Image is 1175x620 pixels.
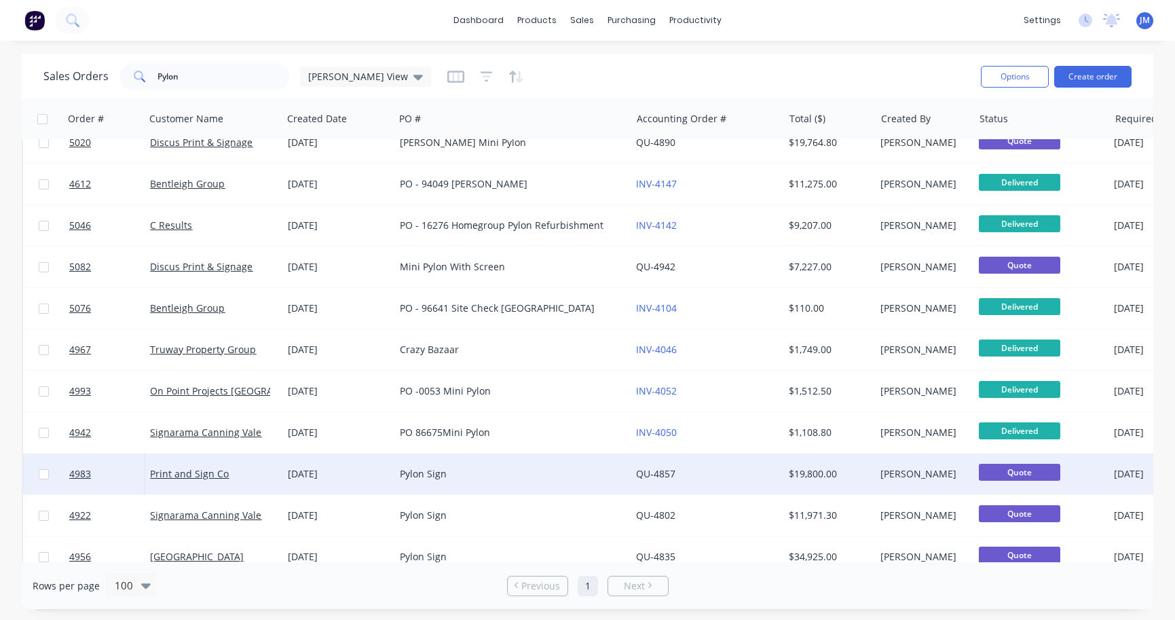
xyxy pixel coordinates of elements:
div: Pylon Sign [400,550,614,564]
a: Truway Property Group [150,343,256,356]
div: [DATE] [288,260,389,274]
span: 5046 [69,219,91,232]
a: [GEOGRAPHIC_DATA] [150,550,244,563]
span: Delivered [979,298,1060,315]
a: Print and Sign Co [150,467,229,480]
div: Order # [68,112,104,126]
a: C Results [150,219,192,232]
span: Delivered [979,422,1060,439]
a: INV-4104 [636,302,677,314]
ul: Pagination [502,576,674,596]
span: 4983 [69,467,91,481]
a: 5046 [69,205,150,246]
div: [DATE] [288,426,389,439]
a: Page 1 is your current page [578,576,598,596]
div: [DATE] [288,384,389,398]
div: sales [563,10,601,31]
a: Bentleigh Group [150,177,225,190]
span: 4993 [69,384,91,398]
a: 5076 [69,288,150,329]
span: Delivered [979,174,1060,191]
div: Accounting Order # [637,112,726,126]
span: Quote [979,257,1060,274]
div: $34,925.00 [789,550,865,564]
div: [PERSON_NAME] [880,260,964,274]
span: Delivered [979,381,1060,398]
span: 5082 [69,260,91,274]
a: dashboard [447,10,510,31]
a: Previous page [508,579,567,593]
div: [DATE] [288,509,389,522]
div: $1,512.50 [789,384,865,398]
div: [DATE] [288,550,389,564]
a: QU-4857 [636,467,675,480]
div: Customer Name [149,112,223,126]
div: $11,275.00 [789,177,865,191]
span: 4612 [69,177,91,191]
span: 4942 [69,426,91,439]
a: Next page [608,579,668,593]
button: Create order [1054,66,1132,88]
div: settings [1017,10,1068,31]
img: Factory [24,10,45,31]
a: 4922 [69,495,150,536]
div: Pylon Sign [400,467,614,481]
a: QU-4890 [636,136,675,149]
span: Quote [979,132,1060,149]
a: Signarama Canning Vale [150,426,261,439]
div: [DATE] [288,302,389,315]
a: INV-4052 [636,384,677,397]
div: products [510,10,563,31]
div: [DATE] [288,136,389,149]
div: [PERSON_NAME] [880,467,964,481]
div: PO -0053 Mini Pylon [400,384,614,398]
div: $1,749.00 [789,343,865,357]
div: PO - 16276 Homegroup Pylon Refurbishment [400,219,614,232]
a: INV-4147 [636,177,677,190]
a: QU-4802 [636,509,675,522]
a: INV-4142 [636,219,677,232]
div: [PERSON_NAME] [880,136,964,149]
div: [PERSON_NAME] [880,343,964,357]
a: 4612 [69,164,150,204]
div: [PERSON_NAME] [880,302,964,315]
div: Crazy Bazaar [400,343,614,357]
div: Created Date [287,112,347,126]
div: PO - 96641 Site Check [GEOGRAPHIC_DATA] [400,302,614,315]
a: INV-4046 [636,343,677,356]
div: purchasing [601,10,663,31]
div: PO - 94049 [PERSON_NAME] [400,177,614,191]
a: Signarama Canning Vale [150,509,261,522]
a: QU-4835 [636,550,675,563]
a: 4956 [69,536,150,577]
div: [DATE] [288,177,389,191]
span: Previous [521,579,560,593]
div: Created By [881,112,931,126]
input: Search... [157,63,290,90]
button: Options [981,66,1049,88]
div: $7,227.00 [789,260,865,274]
a: 4942 [69,412,150,453]
div: Mini Pylon With Screen [400,260,614,274]
span: JM [1140,14,1150,26]
div: $1,108.80 [789,426,865,439]
span: Next [624,579,645,593]
div: [PERSON_NAME] [880,509,964,522]
a: Discus Print & Signage [150,136,253,149]
a: QU-4942 [636,260,675,273]
div: [PERSON_NAME] [880,550,964,564]
span: Rows per page [33,579,100,593]
div: [PERSON_NAME] [880,426,964,439]
span: 4967 [69,343,91,357]
div: [PERSON_NAME] [880,177,964,191]
a: 4967 [69,329,150,370]
span: Delivered [979,340,1060,357]
div: PO # [399,112,421,126]
h1: Sales Orders [43,70,109,83]
span: Quote [979,505,1060,522]
div: Pylon Sign [400,509,614,522]
a: On Point Projects [GEOGRAPHIC_DATA] [150,384,324,397]
span: 4922 [69,509,91,522]
div: $19,800.00 [789,467,865,481]
span: 5020 [69,136,91,149]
